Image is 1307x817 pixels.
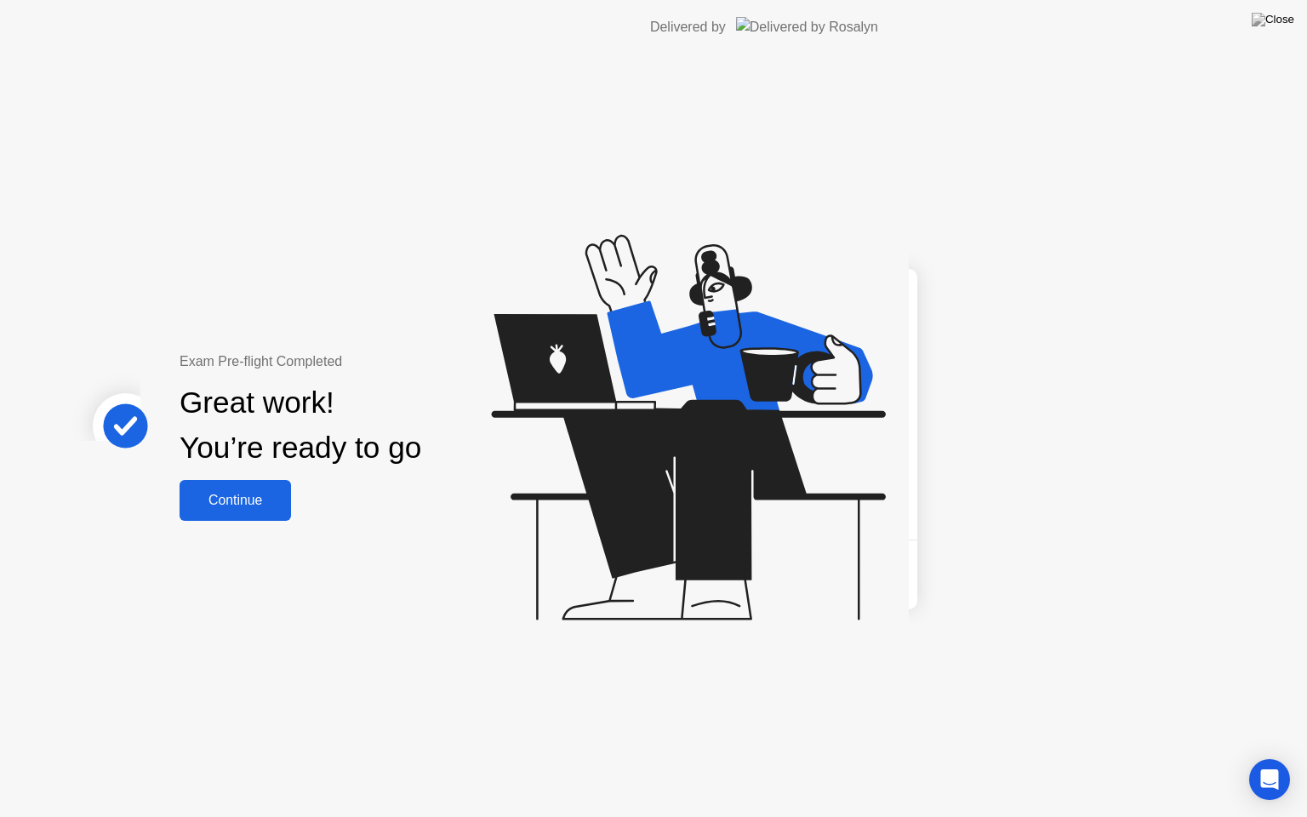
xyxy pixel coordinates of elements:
div: Exam Pre-flight Completed [180,351,531,372]
div: Continue [185,493,286,508]
button: Continue [180,480,291,521]
div: Open Intercom Messenger [1249,759,1290,800]
img: Close [1252,13,1294,26]
img: Delivered by Rosalyn [736,17,878,37]
div: Delivered by [650,17,726,37]
div: Great work! You’re ready to go [180,380,421,471]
